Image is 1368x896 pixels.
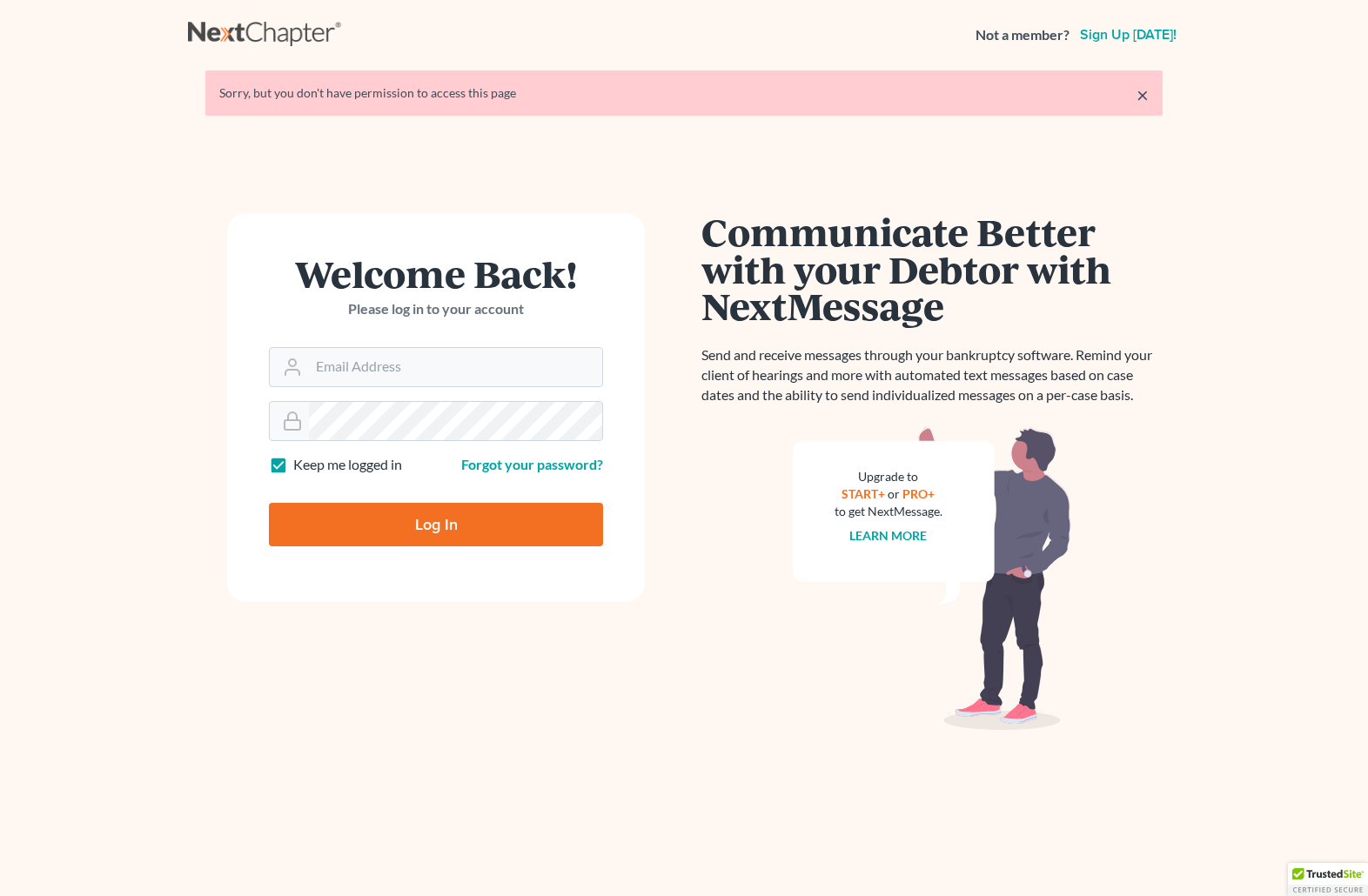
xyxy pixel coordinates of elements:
[835,503,942,520] div: to get NextMessage.
[269,299,603,319] p: Please log in to your account
[903,486,935,501] a: PRO+
[219,84,1149,102] div: Sorry, but you don't have permission to access this page
[842,486,886,501] a: START+
[701,345,1163,405] p: Send and receive messages through your bankruptcy software. Remind your client of hearings and mo...
[1076,28,1180,42] a: Sign up [DATE]!
[850,528,928,543] a: Learn more
[309,348,602,386] input: Email Address
[1288,863,1368,896] div: TrustedSite Certified
[835,468,942,485] div: Upgrade to
[1137,84,1149,105] a: ×
[976,25,1070,45] strong: Not a member?
[701,213,1163,324] h1: Communicate Better with your Debtor with NextMessage
[269,503,603,546] input: Log In
[793,426,1071,731] img: nextmessage_bg-59042aed3d76b12b5cd301f8e5b87938c9018125f34e5fa2b7a6b67550977c72.svg
[461,456,603,472] a: Forgot your password?
[293,455,402,475] label: Keep me logged in
[269,255,603,292] h1: Welcome Back!
[889,486,901,501] span: or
